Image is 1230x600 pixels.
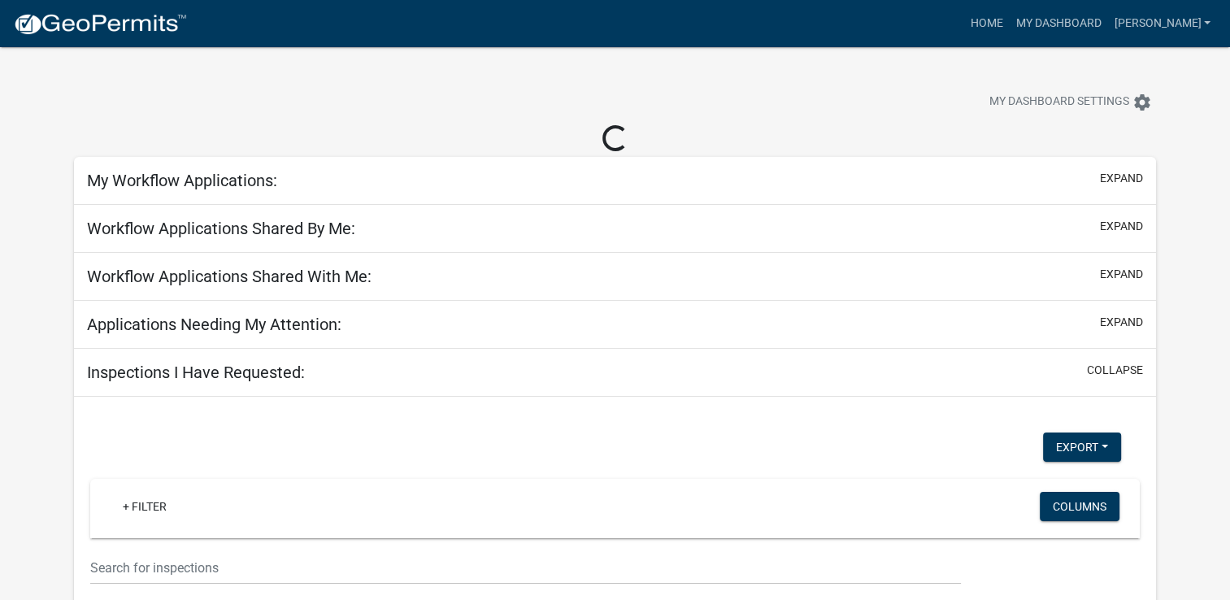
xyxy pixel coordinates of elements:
[87,363,305,382] h5: Inspections I Have Requested:
[976,86,1165,118] button: My Dashboard Settingssettings
[87,267,372,286] h5: Workflow Applications Shared With Me:
[1100,266,1143,283] button: expand
[1100,218,1143,235] button: expand
[1100,314,1143,331] button: expand
[1040,492,1119,521] button: Columns
[87,219,355,238] h5: Workflow Applications Shared By Me:
[87,315,341,334] h5: Applications Needing My Attention:
[1043,433,1121,462] button: Export
[1100,170,1143,187] button: expand
[1132,93,1152,112] i: settings
[989,93,1129,112] span: My Dashboard Settings
[1009,8,1107,39] a: My Dashboard
[963,8,1009,39] a: Home
[110,492,180,521] a: + Filter
[1087,362,1143,379] button: collapse
[1107,8,1217,39] a: [PERSON_NAME]
[90,551,961,585] input: Search for inspections
[87,171,277,190] h5: My Workflow Applications:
